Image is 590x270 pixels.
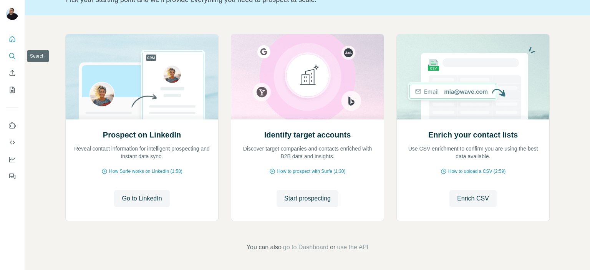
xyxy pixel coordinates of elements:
[109,168,182,175] span: How Surfe works on LinkedIn (1:58)
[457,194,489,203] span: Enrich CSV
[277,190,338,207] button: Start prospecting
[65,34,219,119] img: Prospect on LinkedIn
[6,83,18,97] button: My lists
[264,129,351,140] h2: Identify target accounts
[449,190,497,207] button: Enrich CSV
[277,168,345,175] span: How to prospect with Surfe (1:30)
[6,119,18,133] button: Use Surfe on LinkedIn
[6,49,18,63] button: Search
[247,243,282,252] span: You can also
[6,8,18,20] img: Avatar
[6,152,18,166] button: Dashboard
[448,168,505,175] span: How to upload a CSV (2:59)
[330,243,335,252] span: or
[6,32,18,46] button: Quick start
[6,136,18,149] button: Use Surfe API
[284,194,331,203] span: Start prospecting
[114,190,169,207] button: Go to LinkedIn
[122,194,162,203] span: Go to LinkedIn
[283,243,328,252] button: go to Dashboard
[6,169,18,183] button: Feedback
[396,34,550,119] img: Enrich your contact lists
[6,66,18,80] button: Enrich CSV
[73,145,210,160] p: Reveal contact information for intelligent prospecting and instant data sync.
[231,34,384,119] img: Identify target accounts
[428,129,518,140] h2: Enrich your contact lists
[239,145,376,160] p: Discover target companies and contacts enriched with B2B data and insights.
[103,129,181,140] h2: Prospect on LinkedIn
[337,243,368,252] button: use the API
[404,145,542,160] p: Use CSV enrichment to confirm you are using the best data available.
